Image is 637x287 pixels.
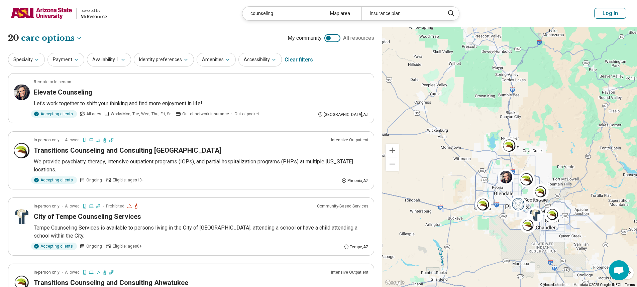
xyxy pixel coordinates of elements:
[625,283,635,287] a: Terms
[34,79,71,85] p: Remote or In-person
[87,53,131,66] button: Availability1
[65,269,81,275] span: Allowed:
[331,137,368,143] p: Intensive Outpatient
[242,7,322,20] div: counseling
[197,53,236,66] button: Amenities
[341,178,368,184] div: Phoenix , AZ
[111,111,173,117] span: Works Mon, Tue, Wed, Thu, Fri, Sat
[116,56,119,63] span: 1
[65,137,81,143] span: Allowed:
[34,100,368,108] p: Let's work together to shift your thinking and find more enjoyment in life!
[182,111,229,117] span: Out-of-network insurance
[322,7,361,20] div: Map area
[47,53,84,66] button: Payment
[11,5,72,21] img: Arizona State University
[113,177,144,183] span: Eligible: ages 10+
[86,111,101,117] span: All ages
[288,34,322,42] span: My community
[331,269,368,275] p: Intensive Outpatient
[31,176,77,184] div: Accepting clients
[31,243,77,250] div: Accepting clients
[65,203,81,209] span: Allowed:
[34,212,141,221] h3: City of Tempe Counseling Services
[21,32,75,44] span: care options
[34,88,92,97] h3: Elevate Counseling
[573,283,621,287] span: Map data ©2025 Google, INEGI
[134,53,194,66] button: Identity preferences
[34,269,60,275] p: In-person only
[11,5,107,21] a: Arizona State Universitypowered by
[285,52,313,68] div: Clear filters
[386,144,399,157] button: Zoom in
[8,53,45,66] button: Specialty
[86,177,102,183] span: Ongoing
[113,243,142,249] span: Eligible: ages 0+
[343,34,374,42] span: All resources
[34,137,60,143] p: In-person only
[31,110,77,118] div: Accepting clients
[238,53,282,66] button: Accessibility
[106,203,125,209] span: Prohibited:
[34,158,368,174] p: We provide psychiatry, therapy, intensive outpatient programs (IOPs), and partial hospitalization...
[361,7,441,20] div: Insurance plan
[344,244,368,250] div: Tempe , AZ
[86,243,102,249] span: Ongoing
[34,146,221,155] h3: Transitions Counseling and Consulting [GEOGRAPHIC_DATA]
[34,203,60,209] p: In-person only
[34,224,368,240] p: Tempe Counseling Services is available to persons living in the City of [GEOGRAPHIC_DATA], attend...
[8,32,83,44] h1: 20
[594,8,626,19] button: Log In
[234,111,259,117] span: Out-of-pocket
[386,157,399,171] button: Zoom out
[318,112,368,118] div: [GEOGRAPHIC_DATA] , AZ
[317,203,368,209] p: Community-Based Services
[81,8,107,14] div: powered by
[609,260,629,280] a: Open chat
[21,32,83,44] button: Care options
